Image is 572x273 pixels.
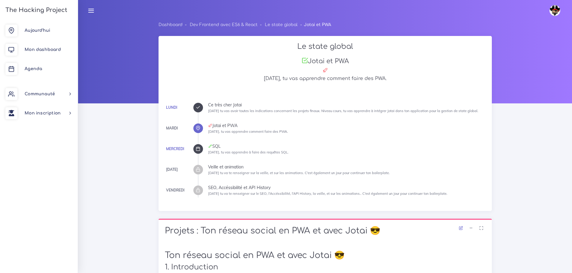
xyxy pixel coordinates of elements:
a: Dashboard [159,22,183,27]
li: Jotai et PWA [298,21,331,28]
h5: [DATE], tu vas apprendre comment faire des PWA. [165,76,486,82]
small: [DATE], tu vas apprendre à faire des requêtes SQL. [208,150,289,154]
h2: Le state global [165,42,486,51]
span: Aujourd'hui [25,28,50,33]
div: [DATE] [166,166,178,173]
div: SQL [208,144,486,148]
h3: The Hacking Project [4,7,67,13]
h3: Jotai et PWA [165,57,486,65]
div: Vendredi [166,187,184,194]
small: [DATE] tu va te renseigner sur la veille, et sur les animations. C'est également un jour pour con... [208,171,390,175]
div: SEO, Accéssibilité et API History [208,185,486,190]
i: Projet à rendre ce jour-là [208,123,212,128]
i: Projet à rendre ce jour-là [322,67,328,73]
span: Agenda [25,67,42,71]
a: Mercredi [166,147,184,151]
i: Corrections cette journée là [208,144,212,148]
span: Communauté [25,92,55,96]
a: Le state global [265,22,298,27]
i: Projet bien reçu ! [301,57,308,64]
small: [DATE] tu vas avoir toutes les indications concernant les projets finaux. Niveau cours, tu vas ap... [208,109,478,113]
a: Dev Frontend avec ES6 & React [190,22,258,27]
h2: 1. Introduction [165,263,486,272]
div: Ce très cher Jotai [208,103,486,107]
img: avatar [549,5,560,16]
span: Mon inscription [25,111,61,115]
div: Veille et animation [208,165,486,169]
div: Mardi [166,125,178,132]
small: [DATE], tu vas apprendre comment faire des PWA. [208,129,288,134]
a: Lundi [166,105,177,110]
small: [DATE] tu va te renseigner sur le SEO, l'Accéssibilité, l'API History, la veille, et sur les anim... [208,191,447,196]
h1: Ton réseau social en PWA et avec Jotai 😎 [165,251,486,261]
h1: Projets : Ton réseau social en PWA et avec Jotai 😎 [165,226,486,236]
div: Jotai et PWA [208,123,486,128]
span: Mon dashboard [25,47,61,52]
